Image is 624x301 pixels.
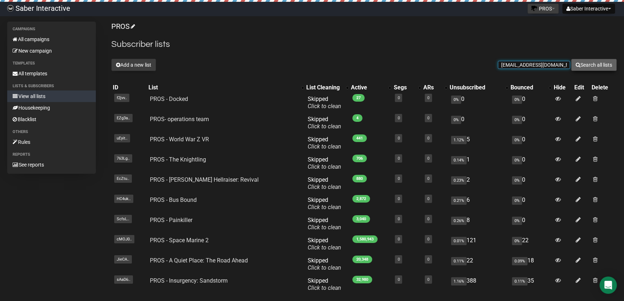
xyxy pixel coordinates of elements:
[114,275,133,284] span: sAaD6..
[427,257,429,262] a: 0
[308,284,341,291] a: Click to clean
[114,195,133,203] span: HC4uk..
[592,84,615,91] div: Delete
[147,83,305,93] th: List: No sort applied, activate to apply an ascending sort
[397,116,400,120] a: 0
[422,83,448,93] th: ARs: No sort applied, activate to apply an ascending sort
[7,128,96,136] li: Others
[590,83,617,93] th: Delete: No sort applied, sorting is disabled
[427,277,429,282] a: 0
[352,175,367,182] span: 880
[150,116,209,123] a: PROS- operations team
[571,59,617,71] button: Search all lists
[305,83,349,93] th: List Cleaning: No sort applied, activate to apply an ascending sort
[451,257,467,265] span: 0.11%
[352,155,367,162] span: 706
[7,90,96,102] a: View all lists
[451,176,467,185] span: 0.23%
[150,176,259,183] a: PROS - [PERSON_NAME] Hellraiser: Revival
[111,22,134,31] a: PROS
[397,277,400,282] a: 0
[7,68,96,79] a: All templates
[397,176,400,181] a: 0
[512,176,522,185] span: 0%
[7,136,96,148] a: Rules
[114,215,132,223] span: ScfsL..
[7,25,96,34] li: Campaigns
[352,235,378,243] span: 1,580,943
[448,93,509,113] td: 0
[150,277,228,284] a: PROS - Insurgency: Sandstorm
[512,96,522,104] span: 0%
[512,217,522,225] span: 0%
[308,196,341,211] span: Skipped
[451,116,461,124] span: 0%
[7,150,96,159] li: Reports
[7,159,96,171] a: See reports
[114,174,132,183] span: EcZtu..
[448,133,509,153] td: 5
[512,257,527,265] span: 0.09%
[352,134,367,142] span: 441
[397,196,400,201] a: 0
[509,153,552,173] td: 0
[150,136,209,143] a: PROS - World War Z VR
[150,156,206,163] a: PROS - The Knightling
[397,217,400,221] a: 0
[554,84,571,91] div: Hide
[451,217,467,225] span: 0.26%
[531,5,537,11] img: favicons
[308,96,341,110] span: Skipped
[150,257,248,264] a: PROS - A Quiet Place: The Road Ahead
[509,133,552,153] td: 0
[393,84,415,91] div: Segs
[427,96,429,100] a: 0
[450,84,502,91] div: Unsubscribed
[114,114,133,122] span: EZg3a..
[150,96,188,102] a: PROS - Docked
[114,255,132,264] span: JieCA..
[308,183,341,190] a: Click to clean
[352,114,362,122] span: 4
[352,94,365,102] span: 27
[306,84,342,91] div: List Cleaning
[509,83,552,93] th: Bounced: No sort applied, activate to apply an ascending sort
[448,113,509,133] td: 0
[448,153,509,173] td: 1
[448,194,509,214] td: 6
[7,59,96,68] li: Templates
[527,4,559,14] button: PROS
[7,102,96,114] a: Housekeeping
[351,84,385,91] div: Active
[308,237,341,251] span: Skipped
[448,214,509,234] td: 8
[352,195,370,203] span: 2,872
[448,274,509,295] td: 388
[111,59,156,71] button: Add a new list
[427,237,429,242] a: 0
[352,215,370,223] span: 3,040
[512,277,527,285] span: 0.11%
[308,264,341,271] a: Click to clean
[349,83,392,93] th: Active: No sort applied, activate to apply an ascending sort
[427,217,429,221] a: 0
[509,194,552,214] td: 0
[7,114,96,125] a: Blacklist
[451,237,467,245] span: 0.01%
[509,93,552,113] td: 0
[308,143,341,150] a: Click to clean
[308,123,341,130] a: Click to clean
[600,276,617,294] div: Open Intercom Messenger
[308,244,341,251] a: Click to clean
[512,237,522,245] span: 0%
[427,196,429,201] a: 0
[574,84,588,91] div: Edit
[451,136,467,144] span: 1.12%
[509,254,552,274] td: 18
[308,103,341,110] a: Click to clean
[509,173,552,194] td: 0
[512,116,522,124] span: 0%
[150,196,197,203] a: PROS - Bus Bound
[448,83,509,93] th: Unsubscribed: No sort applied, activate to apply an ascending sort
[509,113,552,133] td: 0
